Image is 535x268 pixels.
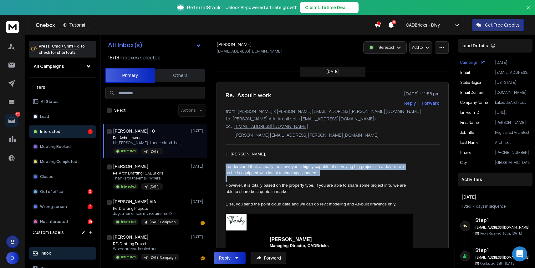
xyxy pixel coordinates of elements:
p: [URL][DOMAIN_NAME][PERSON_NAME] [495,110,530,115]
p: Meeting Booked [40,144,71,149]
button: Get Free Credits [472,19,524,31]
h3: Filters [29,83,96,92]
span: [PERSON_NAME] [270,237,312,242]
label: Select [114,108,125,113]
p: [DATE] [191,164,205,169]
p: [EMAIL_ADDRESS][DOMAIN_NAME] [234,123,308,129]
p: Interested [40,129,60,134]
button: Inbox [29,247,96,260]
h1: [DATE] [461,194,529,200]
h6: Step 1 : [475,216,530,224]
button: D [6,252,19,264]
span: Cmd + Shift + k [51,43,79,50]
button: All Inbox(s) [103,39,206,51]
div: Reply [219,255,231,261]
span: ReferralStack [187,4,221,11]
p: cc: [226,123,232,138]
div: Hi [PERSON_NAME], I understand that, actually the surveyor is highly capable of surveying big pro... [226,151,408,176]
p: Re: Drafting Projects [113,206,179,211]
p: 25 [15,112,20,117]
p: CADBricks - Divy [406,22,442,28]
button: Campaign [460,60,485,65]
p: [DATE] [191,235,205,240]
p: Lead Details [461,43,488,49]
p: Phone [460,150,471,155]
img: Thanks, [226,214,247,230]
p: [DATE] Campaign [150,220,176,225]
div: Activities [458,173,532,186]
div: However, it is totally based on the property type. If you are able to share some project info, we... [226,182,408,195]
p: Re: Asbuilt work [113,135,181,140]
button: Wrong person2 [29,200,96,213]
p: Campaign [460,60,478,65]
p: Last Name [460,140,478,145]
h1: [PERSON_NAME] [113,163,149,169]
p: Unlock AI-powered affiliate growth [226,4,298,11]
button: All Status [29,95,96,108]
p: Lead [40,114,49,119]
p: Not Interested [40,219,68,224]
button: Interested1 [29,125,96,138]
h1: [PERSON_NAME] [113,234,149,240]
p: Interested [121,149,136,154]
h3: Inboxes selected [120,54,160,61]
p: [DATE] [191,129,205,134]
span: 24 [392,20,396,24]
p: [US_STATE] [495,80,530,85]
button: Out of office3 [29,185,96,198]
p: do you remember my requirement? [113,211,179,216]
div: | [461,204,529,209]
button: Others [155,68,205,82]
p: Re: Arch Drafting | CADBricks [113,171,163,176]
div: 19 [88,219,93,224]
p: [PERSON_NAME][EMAIL_ADDRESS][PERSON_NAME][DOMAIN_NAME] [234,132,379,138]
div: Else, you send the point cloud data and we can do revit modeling and As-built drawings only. [226,201,408,207]
button: Reply [214,252,246,264]
span: 18 / 18 [108,54,119,61]
p: Interested [377,45,394,50]
p: Reply Received [480,231,522,236]
p: Thanks for the email. Where [113,176,163,181]
p: Interested [121,220,136,224]
p: Closed [40,174,53,179]
h1: All Campaigns [34,63,64,69]
span: CADBricks [308,243,329,248]
p: [DATE] [326,69,339,74]
h6: Step 1 : [475,246,530,254]
span: Managing Director, [270,243,308,248]
p: Job Title [460,130,474,135]
p: Meeting Completed [40,159,77,164]
div: 1 [88,129,93,134]
span: 25th, [DATE] [497,261,516,265]
p: [DATE] [191,199,205,204]
p: All Status [41,99,59,104]
p: Get Free Credits [485,22,520,28]
p: [DATE] Campaign [150,255,176,260]
p: Registered Architect [495,130,530,135]
p: Company Name [460,100,488,105]
p: [DATE] [150,149,160,154]
p: Wrong person [40,204,67,209]
p: Add to [412,45,423,50]
h6: [EMAIL_ADDRESS][DOMAIN_NAME] [475,255,530,260]
p: [GEOGRAPHIC_DATA] [495,160,530,165]
p: [EMAIL_ADDRESS][DOMAIN_NAME] [217,49,282,54]
p: Lakeside Architect [495,100,530,105]
p: City [460,160,467,165]
span: 30th, [DATE] [502,231,522,235]
button: Meeting Booked [29,140,96,153]
a: 25 [5,114,18,127]
div: Open Intercom Messenger [512,246,527,261]
button: Claim Lifetime Deal→ [300,2,359,13]
p: RE: Drafting Projects [113,241,179,246]
p: Email Domain [460,90,484,95]
button: Close banner [524,4,532,19]
div: 3 [88,189,93,194]
h1: [PERSON_NAME] +0 [113,128,155,134]
button: Lead [29,110,96,123]
p: [DATE] [495,60,530,65]
span: → [349,4,354,11]
p: Contacted [480,261,516,266]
